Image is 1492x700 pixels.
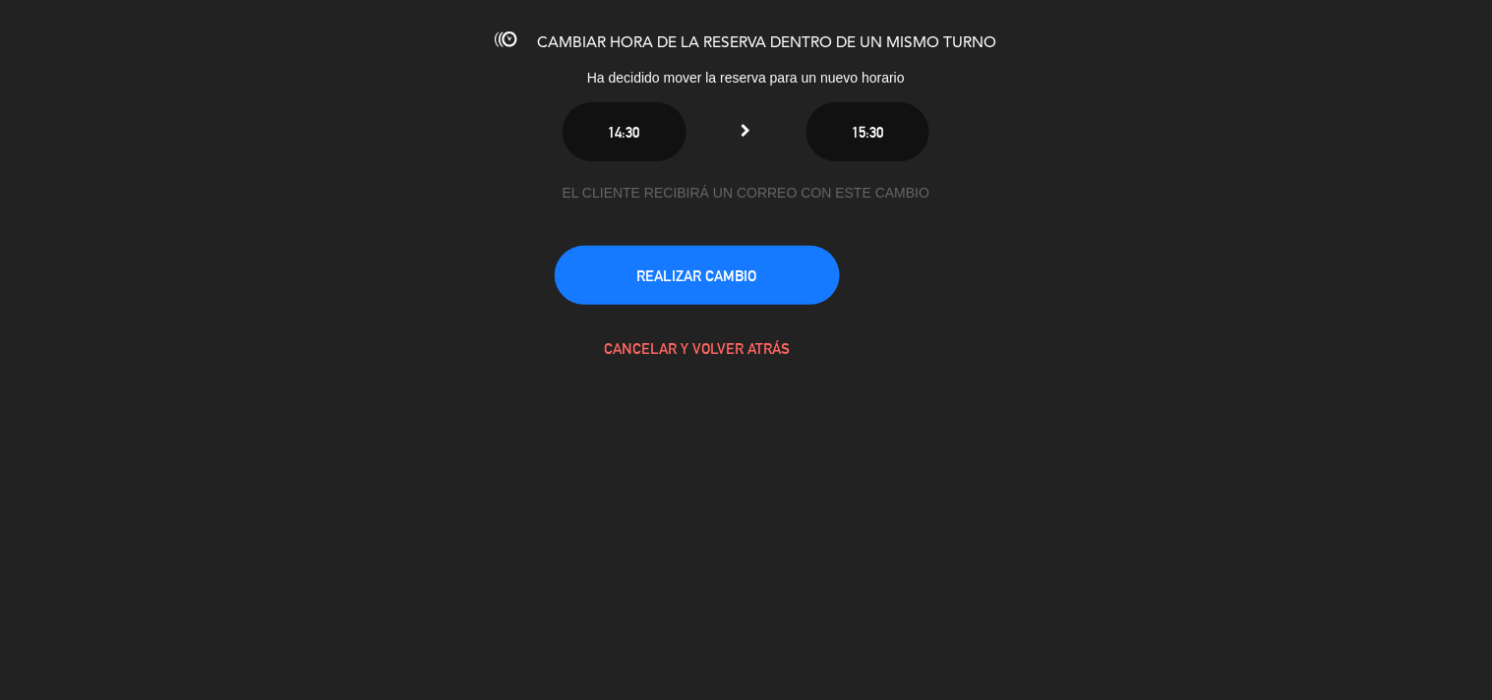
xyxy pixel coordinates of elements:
[852,124,883,141] span: 15:30
[555,319,840,378] button: CANCELAR Y VOLVER ATRÁS
[806,102,929,161] button: 15:30
[555,246,840,305] button: REALIZAR CAMBIO
[563,102,686,161] button: 14:30
[538,35,997,51] span: CAMBIAR HORA DE LA RESERVA DENTRO DE UN MISMO TURNO
[609,124,640,141] span: 14:30
[422,67,1071,89] div: Ha decidido mover la reserva para un nuevo horario
[555,182,938,204] div: EL CLIENTE RECIBIRÁ UN CORREO CON ESTE CAMBIO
